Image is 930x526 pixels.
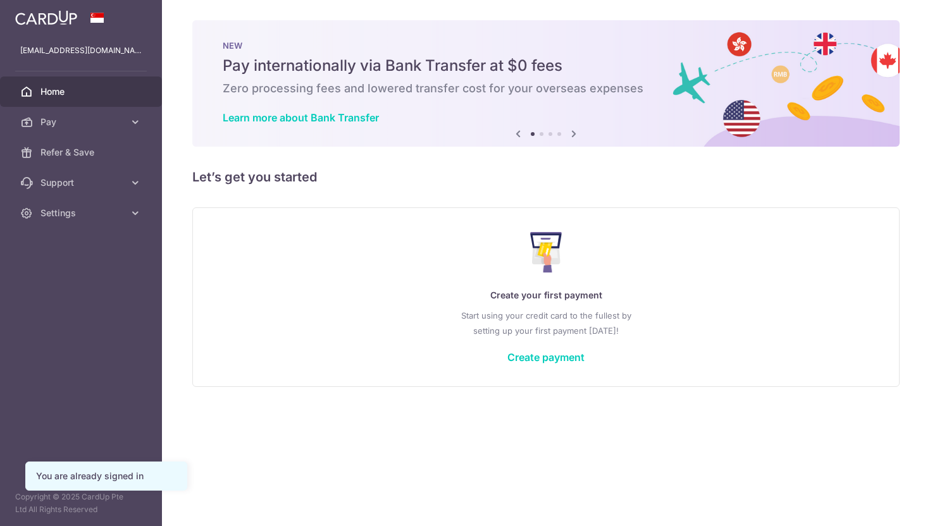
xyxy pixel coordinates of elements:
p: Start using your credit card to the fullest by setting up your first payment [DATE]! [218,308,874,338]
p: Create your first payment [218,288,874,303]
h6: Zero processing fees and lowered transfer cost for your overseas expenses [223,81,869,96]
a: Create payment [507,351,585,364]
h5: Pay internationally via Bank Transfer at $0 fees [223,56,869,76]
img: CardUp [15,10,77,25]
h5: Let’s get you started [192,167,900,187]
span: Support [40,176,124,189]
iframe: Opens a widget where you can find more information [848,488,917,520]
p: NEW [223,40,869,51]
span: Settings [40,207,124,219]
img: Bank transfer banner [192,20,900,147]
p: [EMAIL_ADDRESS][DOMAIN_NAME] [20,44,142,57]
div: You are already signed in [36,470,177,482]
a: Learn more about Bank Transfer [223,111,379,124]
span: Pay [40,116,124,128]
img: Make Payment [530,232,562,272]
span: Refer & Save [40,146,124,159]
span: Home [40,85,124,98]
